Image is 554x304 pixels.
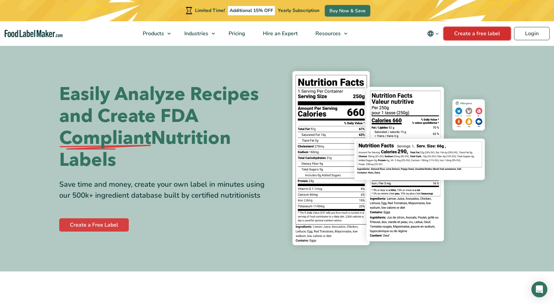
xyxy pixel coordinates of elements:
[325,5,370,17] a: Buy Now & Save
[307,21,351,46] a: Resources
[220,21,253,46] a: Pricing
[59,179,272,201] div: Save time and money, create your own label in minutes using our 500k+ ingredient database built b...
[59,83,272,171] h1: Easily Analyze Recipes and Create FDA Nutrition Labels
[261,30,298,37] span: Hire an Expert
[228,6,275,15] span: Additional 15% OFF
[134,21,174,46] a: Products
[278,7,319,14] span: Yearly Subscription
[313,30,341,37] span: Resources
[195,7,225,14] span: Limited Time!
[59,127,151,149] span: Compliant
[423,27,444,40] button: Change language
[5,30,63,38] a: Food Label Maker homepage
[59,218,129,232] a: Create a Free Label
[176,21,218,46] a: Industries
[444,27,511,40] a: Create a free label
[141,30,165,37] span: Products
[514,27,550,40] a: Login
[531,281,547,297] div: Open Intercom Messenger
[254,21,305,46] a: Hire an Expert
[182,30,209,37] span: Industries
[227,30,246,37] span: Pricing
